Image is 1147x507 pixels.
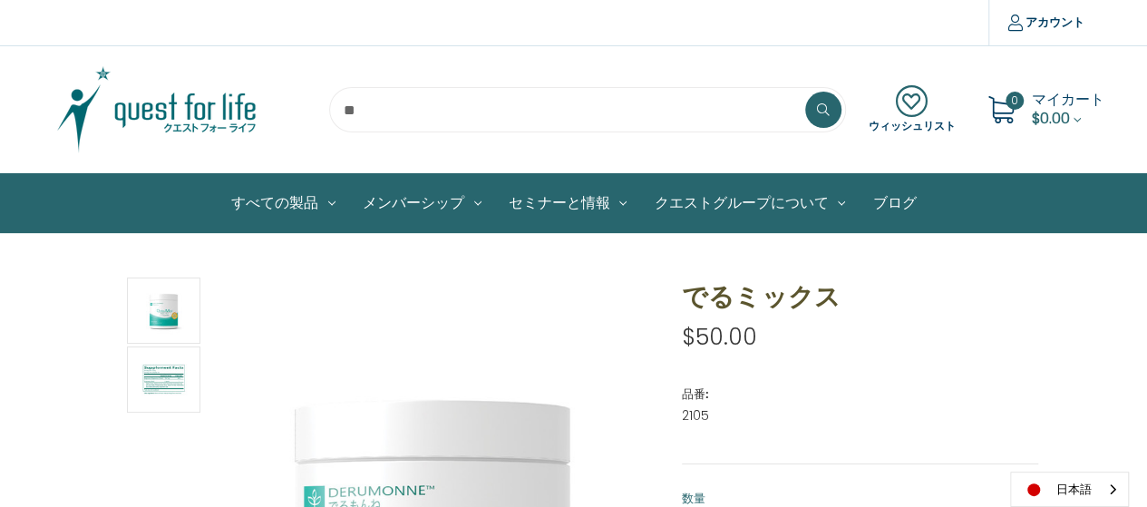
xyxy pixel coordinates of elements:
img: でるミックス [141,280,187,341]
h1: でるミックス [682,278,1038,316]
a: 日本語 [1011,473,1128,506]
a: メンバーシップ [349,174,495,232]
span: マイカート [1032,89,1104,110]
a: ウィッシュリスト [869,85,956,134]
dd: 2105 [682,406,1038,425]
img: でるミックス [141,349,187,410]
div: Language [1010,472,1129,507]
span: $50.00 [682,321,757,353]
a: クエストグループについて [640,174,859,232]
dt: 品番: [682,385,1034,404]
a: ブログ [859,174,929,232]
img: クエスト・グループ [44,64,270,155]
a: セミナーと情報 [495,174,641,232]
aside: Language selected: 日本語 [1010,472,1129,507]
a: Cart with 0 items [1032,89,1104,129]
a: All Products [218,174,349,232]
span: 0 [1006,92,1024,110]
span: $0.00 [1032,108,1070,129]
